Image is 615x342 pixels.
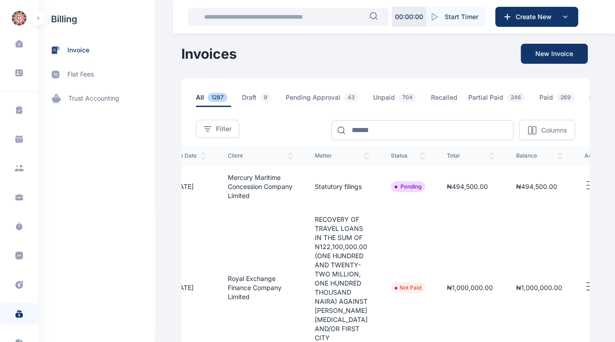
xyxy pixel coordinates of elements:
span: 269 [557,93,574,102]
button: Start Timer [426,7,486,27]
span: Start Timer [445,12,478,21]
span: status [391,152,425,159]
li: Not Paid [395,284,421,291]
span: 246 [507,93,525,102]
span: invoice [67,46,89,55]
button: Create New [495,7,578,27]
a: Partial Paid246 [468,93,539,107]
button: New Invoice [521,44,588,64]
span: Recalled [431,93,457,107]
span: ₦1,000,000.00 [516,284,562,291]
span: Pending Approval [286,93,362,107]
span: ₦1,000,000.00 [447,284,493,291]
span: 704 [399,93,416,102]
span: ₦494,500.00 [447,183,488,190]
span: Due Date [173,152,206,159]
span: Create New [512,12,559,21]
span: trust accounting [68,94,119,103]
td: Statutory filings [304,166,380,208]
span: Matter [315,152,369,159]
span: Draft [242,93,275,107]
span: 43 [344,93,359,102]
td: Mercury Maritime Concession Company Limited [217,166,304,208]
p: 00 : 00 : 00 [395,12,423,21]
button: Filter [196,120,239,138]
a: All1287 [196,93,242,107]
a: Unpaid704 [373,93,431,107]
a: Draft9 [242,93,286,107]
span: 9 [260,93,271,102]
a: trust accounting [38,87,155,111]
li: Pending [395,183,421,190]
span: Paid [539,93,578,107]
span: total [447,152,494,159]
span: All [196,93,231,107]
a: flat fees [38,62,155,87]
p: Columns [541,126,566,135]
span: balance [516,152,563,159]
a: Paid269 [539,93,589,107]
a: Recalled [431,93,468,107]
span: flat fees [67,70,94,79]
a: Pending Approval43 [286,93,373,107]
span: Filter [216,124,231,133]
td: [DATE] [162,166,217,208]
span: client [228,152,293,159]
a: invoice [38,38,155,62]
span: ₦494,500.00 [516,183,557,190]
h1: Invoices [181,46,237,62]
span: Partial Paid [468,93,528,107]
span: action [584,152,610,159]
span: 1287 [208,93,227,102]
button: Columns [519,120,575,140]
span: Unpaid [373,93,420,107]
